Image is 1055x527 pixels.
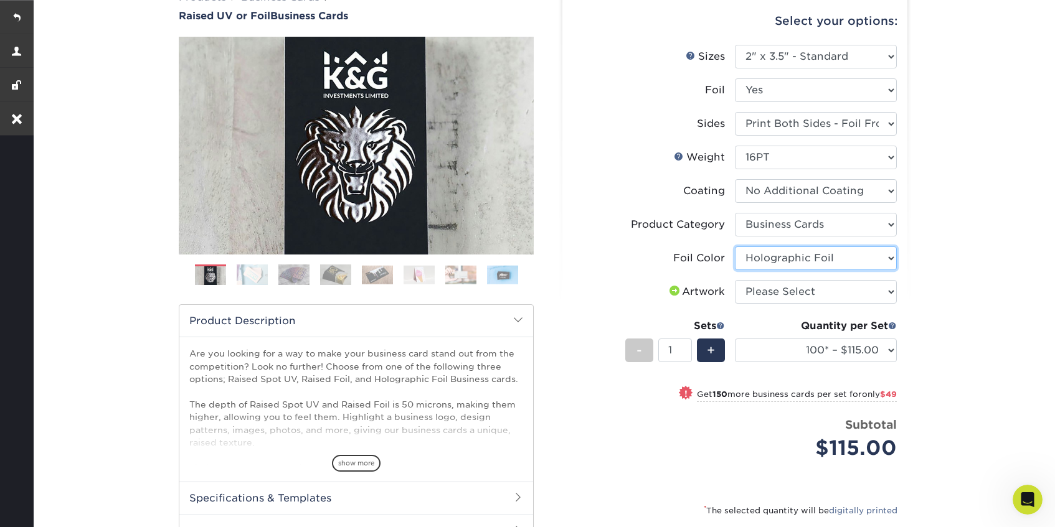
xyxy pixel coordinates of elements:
[487,265,518,284] img: Business Cards 08
[735,319,897,333] div: Quantity per Set
[673,251,725,266] div: Foil Color
[829,506,897,515] a: digitally printed
[845,417,897,431] strong: Subtotal
[237,264,268,286] img: Business Cards 02
[707,341,715,360] span: +
[697,116,725,131] div: Sides
[179,10,534,22] h1: Business Cards
[195,260,226,291] img: Business Cards 01
[704,506,897,515] small: The selected quantity will be
[631,217,725,232] div: Product Category
[636,341,642,360] span: -
[179,482,533,514] h2: Specifications & Templates
[320,264,351,286] img: Business Cards 04
[179,10,534,22] a: Raised UV or FoilBusiness Cards
[686,49,725,64] div: Sizes
[445,265,476,284] img: Business Cards 07
[278,264,310,286] img: Business Cards 03
[667,284,725,299] div: Artwork
[179,10,270,22] span: Raised UV or Foil
[684,387,688,400] span: !
[362,265,393,284] img: Business Cards 05
[862,389,897,399] span: only
[625,319,725,333] div: Sets
[404,265,435,284] img: Business Cards 06
[332,455,381,472] span: show more
[712,389,727,399] strong: 150
[705,83,725,98] div: Foil
[674,150,725,165] div: Weight
[683,184,725,198] div: Coating
[179,305,533,337] h2: Product Description
[880,389,897,399] span: $49
[744,433,897,463] div: $115.00
[1013,485,1043,515] iframe: Intercom live chat
[697,389,897,402] small: Get more business cards per set for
